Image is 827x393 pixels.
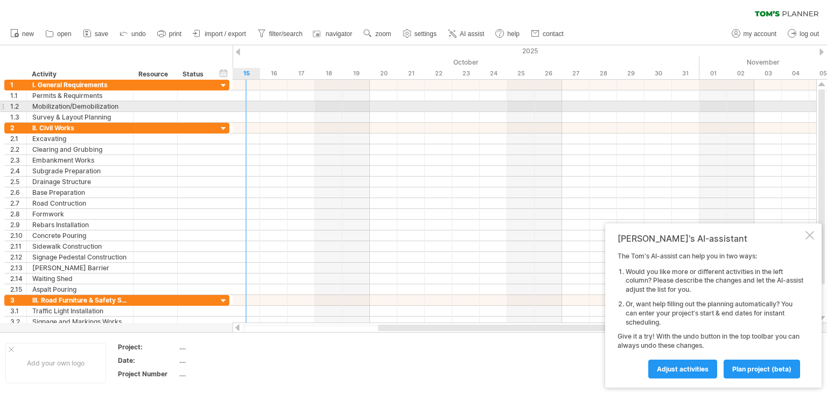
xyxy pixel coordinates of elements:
[32,295,128,305] div: III. Road Furniture & Safety Structure
[10,80,26,90] div: 1
[190,27,249,41] a: import / export
[32,198,128,208] div: Road Contruction
[10,166,26,176] div: 2.4
[361,27,394,41] a: zoom
[10,230,26,241] div: 2.10
[626,300,803,327] li: Or, want help filling out the planning automatically? You can enter your project's start & end da...
[10,209,26,219] div: 2.8
[10,177,26,187] div: 2.5
[315,68,342,79] div: Saturday, 18 October 2025
[617,68,644,79] div: Wednesday, 29 October 2025
[183,69,206,80] div: Status
[754,68,782,79] div: Monday, 3 November 2025
[117,27,149,41] a: undo
[10,273,26,284] div: 2.14
[370,68,397,79] div: Monday, 20 October 2025
[179,356,270,365] div: ....
[618,252,803,378] div: The Tom's AI-assist can help you in two ways: Give it a try! With the undo button in the top tool...
[10,263,26,273] div: 2.13
[800,30,819,38] span: log out
[528,27,567,41] a: contact
[255,27,306,41] a: filter/search
[179,369,270,378] div: ....
[118,356,177,365] div: Date:
[80,27,111,41] a: save
[32,101,128,111] div: Mobilization/Demobilization
[32,166,128,176] div: Subgrade Preparation
[729,27,780,41] a: my account
[32,263,128,273] div: [PERSON_NAME] Barrier
[8,27,37,41] a: new
[10,90,26,101] div: 1.1
[782,68,809,79] div: Tuesday, 4 November 2025
[644,68,672,79] div: Thursday, 30 October 2025
[618,233,803,244] div: [PERSON_NAME]'s AI-assistant
[562,68,590,79] div: Monday, 27 October 2025
[657,365,709,373] span: Adjust activities
[10,112,26,122] div: 1.3
[22,30,34,38] span: new
[32,284,128,294] div: Aspalt Pouring
[10,284,26,294] div: 2.15
[32,80,128,90] div: I. General Requirements
[732,365,791,373] span: plan project (beta)
[10,295,26,305] div: 3
[269,30,303,38] span: filter/search
[785,27,822,41] a: log out
[543,30,564,38] span: contact
[32,306,128,316] div: Traffic Light Installation
[32,209,128,219] div: Formwork
[32,220,128,230] div: Rebars Installation
[507,68,535,79] div: Saturday, 25 October 2025
[155,27,185,41] a: print
[32,241,128,251] div: Sidewalk Construction
[32,187,128,198] div: Base Preparation
[460,30,484,38] span: AI assist
[10,220,26,230] div: 2.9
[233,68,260,79] div: Wednesday, 15 October 2025
[205,30,246,38] span: import / export
[32,69,127,80] div: Activity
[10,123,26,133] div: 2
[648,360,717,378] a: Adjust activities
[480,68,507,79] div: Friday, 24 October 2025
[400,27,440,41] a: settings
[32,144,128,155] div: Clearing and Grubbing
[342,68,370,79] div: Sunday, 19 October 2025
[95,30,108,38] span: save
[32,273,128,284] div: Waiting Shed
[43,27,75,41] a: open
[10,101,26,111] div: 1.2
[5,343,106,383] div: Add your own logo
[288,68,315,79] div: Friday, 17 October 2025
[375,30,391,38] span: zoom
[590,68,617,79] div: Tuesday, 28 October 2025
[32,177,128,187] div: Drainage Structure
[452,68,480,79] div: Thursday, 23 October 2025
[425,68,452,79] div: Wednesday, 22 October 2025
[626,268,803,294] li: Would you like more or different activities in the left column? Please describe the changes and l...
[672,68,699,79] div: Friday, 31 October 2025
[397,68,425,79] div: Tuesday, 21 October 2025
[724,360,800,378] a: plan project (beta)
[311,27,355,41] a: navigator
[10,252,26,262] div: 2.12
[445,27,487,41] a: AI assist
[10,317,26,327] div: 3.2
[118,342,177,352] div: Project:
[32,90,128,101] div: Permits & Requirments
[32,317,128,327] div: Signage and Markings Works
[118,369,177,378] div: Project Number
[57,30,72,38] span: open
[10,134,26,144] div: 2.1
[32,112,128,122] div: Survey & Layout Planning
[727,68,754,79] div: Sunday, 2 November 2025
[179,342,270,352] div: ....
[507,30,520,38] span: help
[32,155,128,165] div: Embankment Works
[131,30,146,38] span: undo
[10,155,26,165] div: 2.3
[32,134,128,144] div: Excavating
[10,144,26,155] div: 2.2
[260,68,288,79] div: Thursday, 16 October 2025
